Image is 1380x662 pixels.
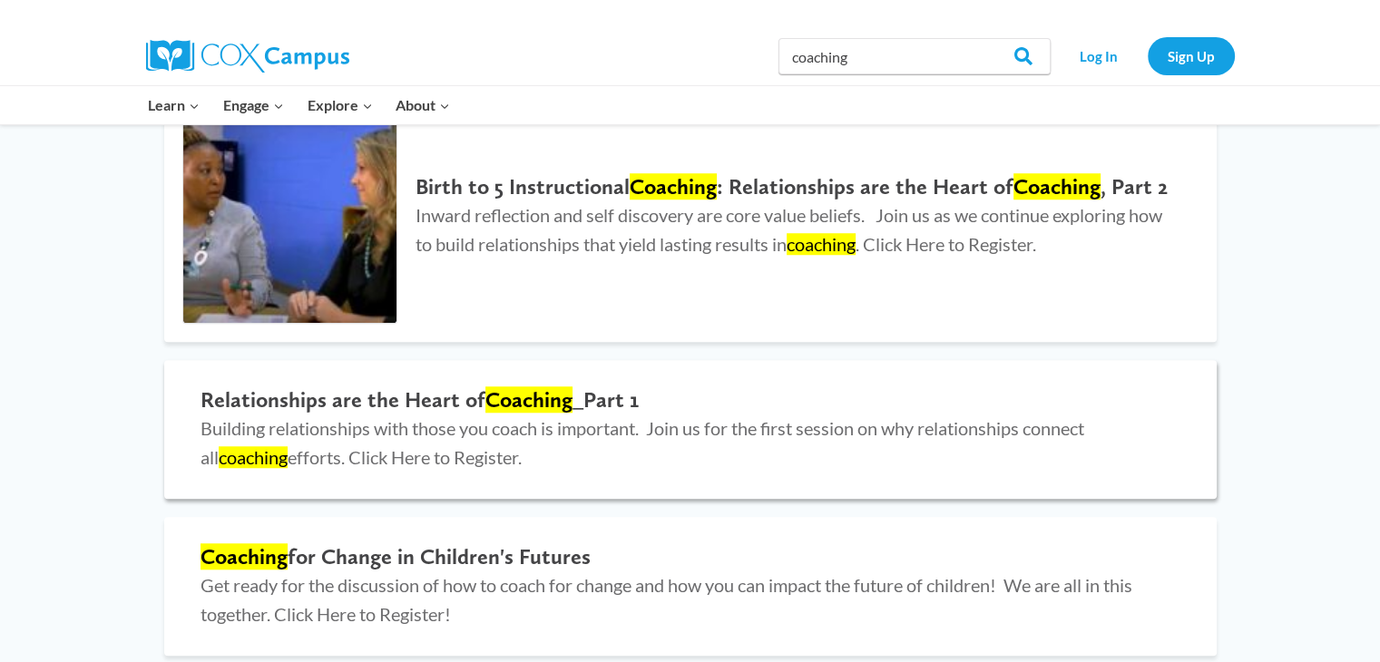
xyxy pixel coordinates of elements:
[384,86,462,124] button: Child menu of About
[778,38,1051,74] input: Search Cox Campus
[219,446,288,468] mark: coaching
[485,386,573,413] mark: Coaching
[201,387,1180,414] h2: Relationships are the Heart of _Part 1
[1060,37,1139,74] a: Log In
[137,86,462,124] nav: Primary Navigation
[211,86,296,124] button: Child menu of Engage
[416,204,1162,255] span: Inward reflection and self discovery are core value beliefs. Join us as we continue exploring how...
[164,360,1217,499] a: Relationships are the Heart ofCoaching_Part 1 Building relationships with those you coach is impo...
[201,544,1180,570] h2: for Change in Children's Futures
[630,173,717,200] mark: Coaching
[201,543,288,570] mark: Coaching
[137,86,212,124] button: Child menu of Learn
[146,40,349,73] img: Cox Campus
[296,86,385,124] button: Child menu of Explore
[164,91,1217,343] a: Birth to 5 Instructional Coaching: Relationships are the Heart of Coaching, Part 2 Birth to 5 Ins...
[416,174,1179,200] h2: Birth to 5 Instructional : Relationships are the Heart of , Part 2
[1148,37,1235,74] a: Sign Up
[1013,173,1101,200] mark: Coaching
[201,574,1132,625] span: Get ready for the discussion of how to coach for change and how you can impact the future of chil...
[787,233,856,255] mark: coaching
[164,517,1217,656] a: Coachingfor Change in Children's Futures Get ready for the discussion of how to coach for change ...
[183,110,397,324] img: Birth to 5 Instructional Coaching: Relationships are the Heart of Coaching, Part 2
[1060,37,1235,74] nav: Secondary Navigation
[201,417,1084,468] span: Building relationships with those you coach is important. Join us for the first session on why re...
